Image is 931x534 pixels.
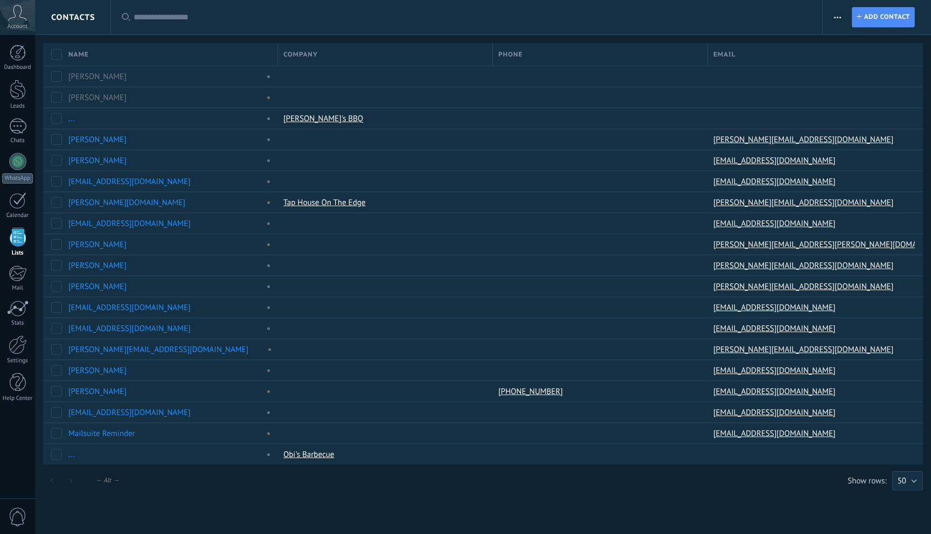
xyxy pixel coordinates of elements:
[68,407,191,418] a: [EMAIL_ADDRESS][DOMAIN_NAME]
[713,198,895,207] a: [PERSON_NAME][EMAIL_ADDRESS][DOMAIN_NAME]
[713,261,895,270] a: [PERSON_NAME][EMAIL_ADDRESS][DOMAIN_NAME]
[68,345,248,355] a: [PERSON_NAME][EMAIL_ADDRESS][DOMAIN_NAME]
[68,93,127,103] a: [PERSON_NAME]
[713,387,838,396] a: [EMAIL_ADDRESS][DOMAIN_NAME]
[68,219,191,229] a: [EMAIL_ADDRESS][DOMAIN_NAME]
[713,282,895,291] a: [PERSON_NAME][EMAIL_ADDRESS][DOMAIN_NAME]
[68,114,75,124] a: ...
[713,177,838,186] a: [EMAIL_ADDRESS][DOMAIN_NAME]
[498,50,523,60] span: Phone
[498,387,565,396] a: [PHONE_NUMBER]
[713,428,838,438] a: [EMAIL_ADDRESS][DOMAIN_NAME]
[2,285,33,292] div: Mail
[68,282,127,292] a: [PERSON_NAME]
[713,324,838,333] a: [EMAIL_ADDRESS][DOMAIN_NAME]
[68,303,191,313] a: [EMAIL_ADDRESS][DOMAIN_NAME]
[2,320,33,327] div: Stats
[713,156,838,165] a: [EMAIL_ADDRESS][DOMAIN_NAME]
[283,449,334,460] a: Obi's Barbecue
[68,428,135,439] a: Mailsuite Reminder
[68,240,127,250] a: [PERSON_NAME]
[2,64,33,71] div: Dashboard
[852,7,915,27] a: Add contact
[2,137,33,144] div: Chats
[68,324,191,334] a: [EMAIL_ADDRESS][DOMAIN_NAME]
[283,50,318,60] span: Company
[713,345,895,354] a: [PERSON_NAME][EMAIL_ADDRESS][DOMAIN_NAME]
[68,198,185,208] a: [PERSON_NAME][DOMAIN_NAME]
[713,407,838,417] a: [EMAIL_ADDRESS][DOMAIN_NAME]
[68,366,127,376] a: [PERSON_NAME]
[68,387,127,397] a: [PERSON_NAME]
[68,50,89,60] span: Name
[2,395,33,402] div: Help Center
[713,303,838,312] a: [EMAIL_ADDRESS][DOMAIN_NAME]
[51,12,95,23] span: Contacts
[8,23,27,30] span: Account
[96,476,120,484] div: ← Alt →
[864,8,910,27] span: Add contact
[2,357,33,364] div: Settings
[713,50,735,60] span: Email
[713,135,895,144] a: [PERSON_NAME][EMAIL_ADDRESS][DOMAIN_NAME]
[68,135,127,145] a: [PERSON_NAME]
[2,103,33,110] div: Leads
[2,173,33,184] div: WhatsApp
[713,219,838,228] a: [EMAIL_ADDRESS][DOMAIN_NAME]
[283,114,363,124] a: [PERSON_NAME]'s BBQ
[898,476,906,486] span: 50
[68,177,191,187] a: [EMAIL_ADDRESS][DOMAIN_NAME]
[68,261,127,271] a: [PERSON_NAME]
[68,156,127,166] a: [PERSON_NAME]
[283,198,365,208] a: Tap House On The Edge
[847,476,886,486] p: Show rows:
[892,471,923,490] button: 50
[2,250,33,257] div: Lists
[2,212,33,219] div: Calendar
[68,72,127,82] a: [PERSON_NAME]
[713,366,838,375] a: [EMAIL_ADDRESS][DOMAIN_NAME]
[68,449,75,460] a: ...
